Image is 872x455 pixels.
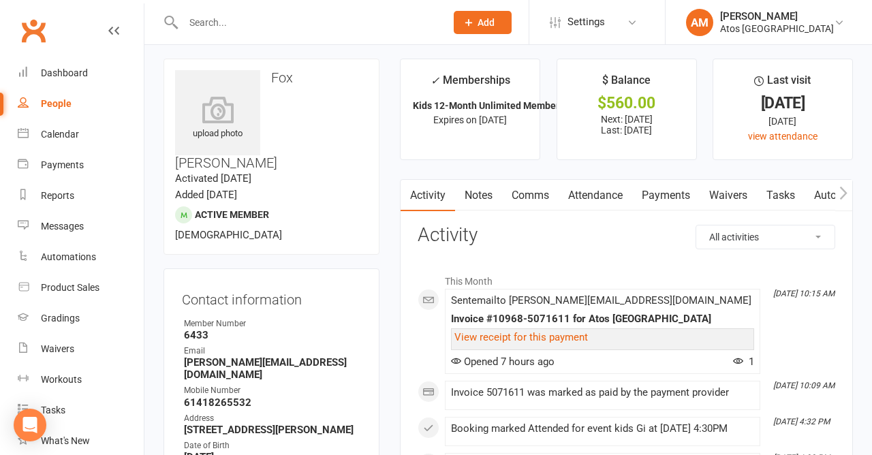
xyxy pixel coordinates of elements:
a: Automations [18,242,144,272]
div: Open Intercom Messenger [14,409,46,441]
input: Search... [179,13,436,32]
strong: [PERSON_NAME][EMAIL_ADDRESS][DOMAIN_NAME] [184,356,361,381]
a: view attendance [748,131,817,142]
button: Add [454,11,512,34]
time: Activated [DATE] [175,172,251,185]
a: Attendance [559,180,632,211]
div: AM [686,9,713,36]
div: Invoice #10968-5071611 for Atos [GEOGRAPHIC_DATA] [451,313,754,325]
a: Payments [18,150,144,181]
div: Reports [41,190,74,201]
span: Opened 7 hours ago [451,356,555,368]
div: Waivers [41,343,74,354]
a: Dashboard [18,58,144,89]
time: Added [DATE] [175,189,237,201]
a: Messages [18,211,144,242]
span: Add [478,17,495,28]
div: Last visit [754,72,811,96]
a: Reports [18,181,144,211]
div: [PERSON_NAME] [720,10,834,22]
div: Email [184,345,361,358]
div: Booking marked Attended for event kids Gi at [DATE] 4:30PM [451,423,754,435]
strong: 6433 [184,329,361,341]
div: Calendar [41,129,79,140]
div: What's New [41,435,90,446]
span: [DEMOGRAPHIC_DATA] [175,229,282,241]
strong: Kids 12-Month Unlimited Membership [413,100,578,111]
i: [DATE] 10:09 AM [773,381,835,390]
a: Notes [455,180,502,211]
div: Payments [41,159,84,170]
span: Settings [567,7,605,37]
a: Comms [502,180,559,211]
div: Address [184,412,361,425]
i: ✓ [431,74,439,87]
div: Memberships [431,72,510,97]
div: People [41,98,72,109]
strong: [STREET_ADDRESS][PERSON_NAME] [184,424,361,436]
span: 1 [733,356,754,368]
a: View receipt for this payment [454,331,588,343]
a: People [18,89,144,119]
a: Waivers [700,180,757,211]
div: Dashboard [41,67,88,78]
a: Workouts [18,364,144,395]
a: Waivers [18,334,144,364]
div: Product Sales [41,282,99,293]
span: Expires on [DATE] [433,114,507,125]
a: Tasks [757,180,805,211]
div: upload photo [175,96,260,141]
div: Date of Birth [184,439,361,452]
div: Atos [GEOGRAPHIC_DATA] [720,22,834,35]
div: Gradings [41,313,80,324]
div: Member Number [184,317,361,330]
li: This Month [418,267,835,289]
div: Messages [41,221,84,232]
i: [DATE] 4:32 PM [773,417,830,426]
div: Mobile Number [184,384,361,397]
a: Activity [401,180,455,211]
span: Sent email to [PERSON_NAME][EMAIL_ADDRESS][DOMAIN_NAME] [451,294,751,307]
h3: Fox [PERSON_NAME] [175,70,368,170]
a: Product Sales [18,272,144,303]
div: $560.00 [570,96,684,110]
strong: 61418265532 [184,396,361,409]
div: Automations [41,251,96,262]
span: Active member [195,209,269,220]
div: $ Balance [602,72,651,96]
div: [DATE] [726,114,840,129]
a: Tasks [18,395,144,426]
div: Invoice 5071611 was marked as paid by the payment provider [451,387,754,398]
a: Clubworx [16,14,50,48]
div: [DATE] [726,96,840,110]
div: Workouts [41,374,82,385]
h3: Contact information [182,287,361,307]
p: Next: [DATE] Last: [DATE] [570,114,684,136]
i: [DATE] 10:15 AM [773,289,835,298]
a: Gradings [18,303,144,334]
div: Tasks [41,405,65,415]
a: Payments [632,180,700,211]
a: Calendar [18,119,144,150]
h3: Activity [418,225,835,246]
